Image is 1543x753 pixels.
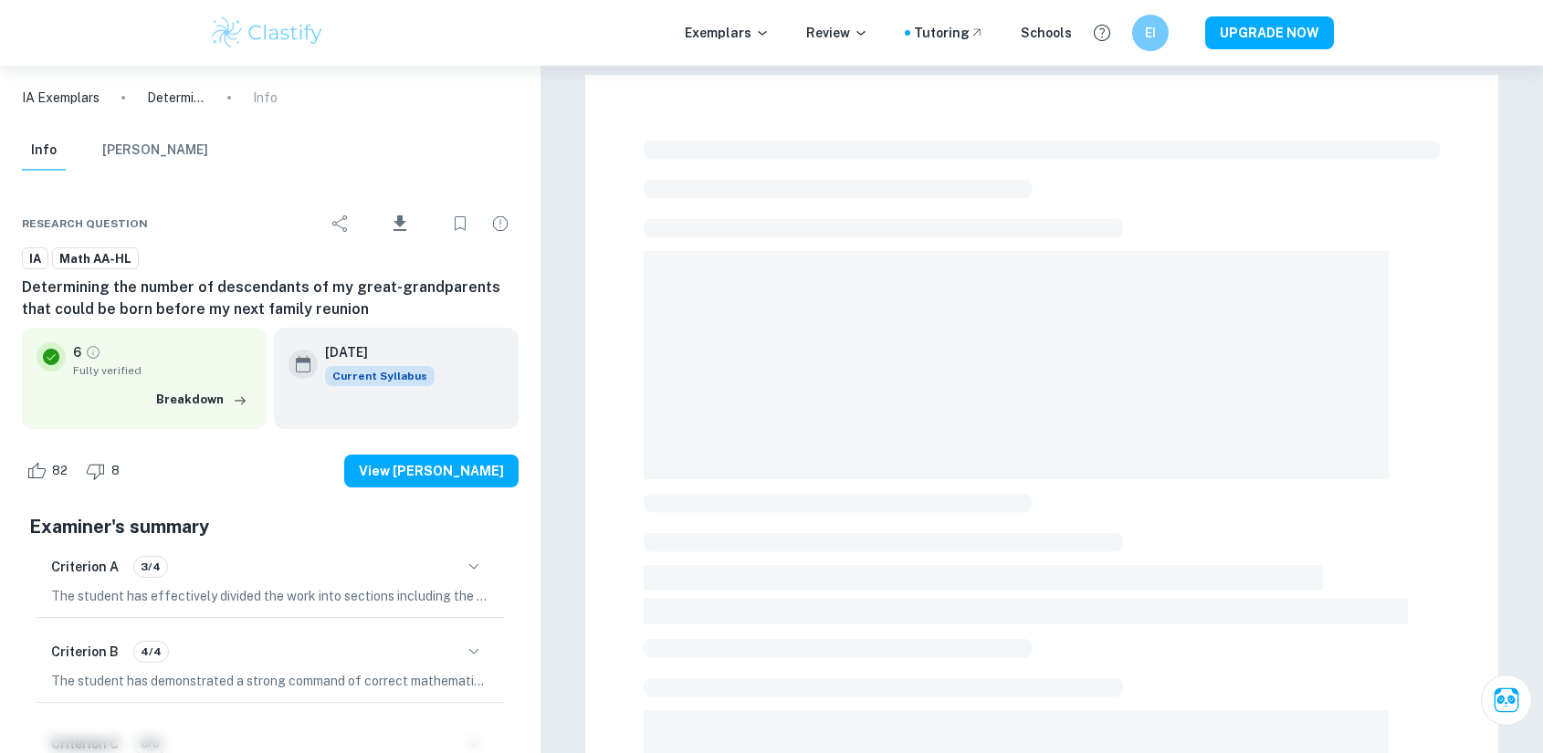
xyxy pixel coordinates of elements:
p: The student has effectively divided the work into sections including the introduction, body, and ... [51,586,489,606]
h5: Examiner's summary [29,513,511,540]
a: Tutoring [914,23,984,43]
h6: Criterion A [51,557,119,577]
span: 8 [101,462,130,480]
a: Grade fully verified [85,344,101,361]
a: IA [22,247,48,270]
img: Clastify logo [209,15,325,51]
p: 6 [73,342,81,362]
span: 4/4 [134,643,168,660]
p: Review [806,23,868,43]
span: Fully verified [73,362,252,379]
span: 82 [42,462,78,480]
p: Exemplars [685,23,770,43]
div: Like [22,456,78,486]
span: Math AA-HL [53,250,138,268]
a: Math AA-HL [52,247,139,270]
p: The student has demonstrated a strong command of correct mathematical notation, symbols, and term... [51,671,489,691]
span: Research question [22,215,148,232]
div: Dislike [81,456,130,486]
button: View [PERSON_NAME] [344,455,519,487]
span: Current Syllabus [325,366,435,386]
button: Info [22,131,66,171]
h6: EI [1140,23,1161,43]
div: Download [362,200,438,247]
a: IA Exemplars [22,88,100,108]
h6: Determining the number of descendants of my great-grandparents that could be born before my next ... [22,277,519,320]
button: UPGRADE NOW [1205,16,1334,49]
span: IA [23,250,47,268]
button: Help and Feedback [1086,17,1118,48]
p: Determining the number of descendants of my great-grandparents that could be born before my next ... [147,88,205,108]
button: [PERSON_NAME] [102,131,208,171]
div: This exemplar is based on the current syllabus. Feel free to refer to it for inspiration/ideas wh... [325,366,435,386]
p: Info [253,88,278,108]
span: 3/4 [134,559,167,575]
div: Share [322,205,359,242]
h6: Criterion B [51,642,119,662]
a: Schools [1021,23,1072,43]
button: Breakdown [152,386,252,413]
div: Bookmark [442,205,478,242]
button: EI [1132,15,1169,51]
button: Ask Clai [1481,675,1532,726]
h6: [DATE] [325,342,420,362]
div: Report issue [482,205,519,242]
